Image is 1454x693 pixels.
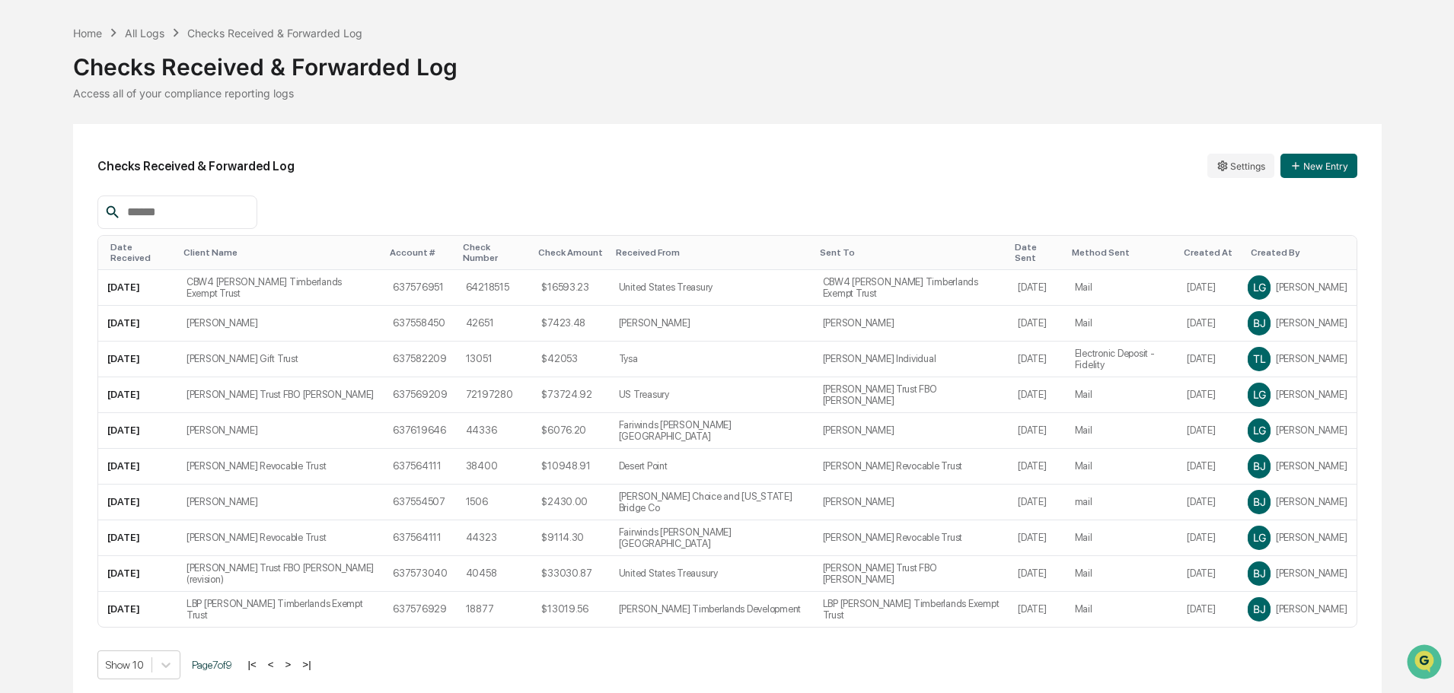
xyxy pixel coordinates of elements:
[814,449,1009,485] td: [PERSON_NAME] Revocable Trust
[298,658,315,671] button: >|
[187,27,362,40] div: Checks Received & Forwarded Log
[390,247,451,258] div: Toggle SortBy
[1066,592,1178,627] td: Mail
[98,342,177,377] td: [DATE]
[814,413,1009,449] td: [PERSON_NAME]
[73,27,102,40] div: Home
[1178,556,1239,592] td: [DATE]
[98,377,177,413] td: [DATE]
[457,342,533,377] td: 13051
[532,342,609,377] td: $42053
[610,485,814,520] td: [PERSON_NAME] Choice and [US_STATE] Bridge Co
[1066,306,1178,342] td: Mail
[457,556,533,592] td: 40458
[9,186,104,213] a: 🖐️Preclearance
[814,377,1009,413] td: [PERSON_NAME] Trust FBO [PERSON_NAME]
[177,449,384,485] td: [PERSON_NAME] Revocable Trust
[532,556,609,592] td: $33030.87
[1253,424,1266,437] span: LG
[1009,556,1066,592] td: [DATE]
[814,592,1009,627] td: LBP [PERSON_NAME] Timberlands Exempt Trust
[1066,377,1178,413] td: Mail
[384,485,457,520] td: 637554507
[1207,154,1274,178] button: Settings
[125,27,164,40] div: All Logs
[126,192,189,207] span: Attestations
[1253,352,1265,365] span: TL
[384,556,457,592] td: 637573040
[384,520,457,556] td: 637564111
[177,342,384,377] td: [PERSON_NAME] Gift Trust
[1178,270,1239,306] td: [DATE]
[384,449,457,485] td: 637564111
[1253,388,1266,401] span: LG
[183,247,378,258] div: Toggle SortBy
[1248,598,1347,621] div: [PERSON_NAME]
[457,485,533,520] td: 1506
[1251,247,1350,258] div: Toggle SortBy
[610,449,814,485] td: Desert Point
[110,242,171,263] div: Toggle SortBy
[1280,154,1357,178] button: New Entry
[281,658,296,671] button: >
[457,270,533,306] td: 64218515
[457,449,533,485] td: 38400
[532,306,609,342] td: $7423.48
[1009,306,1066,342] td: [DATE]
[97,159,295,173] h2: Checks Received & Forwarded Log
[610,377,814,413] td: US Treasury
[1253,495,1265,508] span: BJ
[616,247,808,258] div: Toggle SortBy
[1009,485,1066,520] td: [DATE]
[1248,562,1347,585] div: [PERSON_NAME]
[52,132,193,144] div: We're available if you need us!
[15,222,27,234] div: 🔎
[263,658,279,671] button: <
[177,270,384,306] td: CBW4 [PERSON_NAME] Timberlands Exempt Trust
[1178,592,1239,627] td: [DATE]
[1248,276,1347,299] div: [PERSON_NAME]
[73,41,1382,81] div: Checks Received & Forwarded Log
[1009,592,1066,627] td: [DATE]
[384,413,457,449] td: 637619646
[110,193,123,205] div: 🗄️
[610,592,814,627] td: [PERSON_NAME] Timberlands Development
[177,556,384,592] td: [PERSON_NAME] Trust FBO [PERSON_NAME] (revision)
[15,116,43,144] img: 1746055101610-c473b297-6a78-478c-a979-82029cc54cd1
[457,592,533,627] td: 18877
[532,485,609,520] td: $2430.00
[98,449,177,485] td: [DATE]
[1248,491,1347,513] div: [PERSON_NAME]
[1248,455,1347,478] div: [PERSON_NAME]
[814,342,1009,377] td: [PERSON_NAME] Individual
[1066,413,1178,449] td: Mail
[532,413,609,449] td: $6076.20
[1066,449,1178,485] td: Mail
[98,413,177,449] td: [DATE]
[177,306,384,342] td: [PERSON_NAME]
[30,192,98,207] span: Preclearance
[1248,383,1347,406] div: [PERSON_NAME]
[1072,247,1172,258] div: Toggle SortBy
[177,377,384,413] td: [PERSON_NAME] Trust FBO [PERSON_NAME]
[1009,377,1066,413] td: [DATE]
[1184,247,1232,258] div: Toggle SortBy
[104,186,195,213] a: 🗄️Attestations
[1066,485,1178,520] td: mail
[532,270,609,306] td: $16593.23
[1066,556,1178,592] td: Mail
[610,306,814,342] td: [PERSON_NAME]
[1009,520,1066,556] td: [DATE]
[177,413,384,449] td: [PERSON_NAME]
[1066,342,1178,377] td: Electronic Deposit - Fidelity
[384,306,457,342] td: 637558450
[384,592,457,627] td: 637576929
[1248,526,1347,549] div: [PERSON_NAME]
[192,659,232,671] span: Page 7 of 9
[30,221,96,236] span: Data Lookup
[98,270,177,306] td: [DATE]
[532,520,609,556] td: $9114.30
[814,556,1009,592] td: [PERSON_NAME] Trust FBO [PERSON_NAME]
